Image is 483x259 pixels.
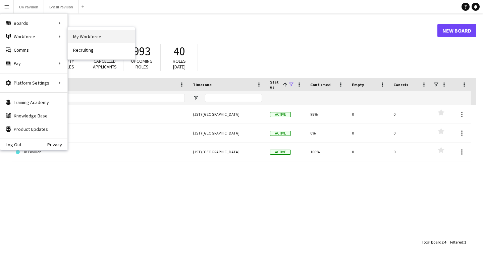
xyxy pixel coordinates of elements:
span: Cancels [393,82,408,87]
a: Privacy [47,142,67,147]
div: Pay [0,57,67,70]
div: 0 [389,143,431,161]
a: My Workforce [68,30,135,43]
div: 0 [348,124,389,142]
div: (JST) [GEOGRAPHIC_DATA] [189,105,266,123]
span: 993 [133,44,151,59]
span: Total Boards [422,240,443,245]
a: Knowledge Base [0,109,67,122]
a: Recruiting [68,43,135,57]
span: Roles [DATE] [173,58,186,70]
span: 40 [173,44,185,59]
span: Active [270,112,291,117]
a: UK Pavilion [16,143,185,161]
a: HR Support [16,124,185,143]
span: 4 [444,240,446,245]
span: Active [270,131,291,136]
h1: Boards [12,25,437,36]
div: : [450,236,466,249]
div: 98% [306,105,348,123]
div: 0 [389,105,431,123]
div: 0% [306,124,348,142]
div: Workforce [0,30,67,43]
a: Training Academy [0,96,67,109]
button: Open Filter Menu [193,95,199,101]
span: 3 [464,240,466,245]
span: Cancelled applicants [93,58,117,70]
input: Board name Filter Input [28,94,185,102]
div: 0 [348,143,389,161]
span: Active [270,150,291,155]
button: Brasil Pavilion [44,0,79,13]
a: Product Updates [0,122,67,136]
div: Platform Settings [0,76,67,90]
button: UK Pavilion [14,0,44,13]
div: (JST) [GEOGRAPHIC_DATA] [189,124,266,142]
a: Log Out [0,142,21,147]
div: (JST) [GEOGRAPHIC_DATA] [189,143,266,161]
span: Timezone [193,82,212,87]
span: Status [270,80,280,90]
span: Filtered [450,240,463,245]
div: 0 [389,124,431,142]
a: New Board [437,24,476,37]
div: 0 [348,105,389,123]
span: Confirmed [310,82,331,87]
input: Timezone Filter Input [205,94,262,102]
span: Empty [352,82,364,87]
a: Comms [0,43,67,57]
div: : [422,236,446,249]
div: 100% [306,143,348,161]
span: Upcoming roles [131,58,153,70]
a: Brasil Pavilion [16,105,185,124]
div: Boards [0,16,67,30]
